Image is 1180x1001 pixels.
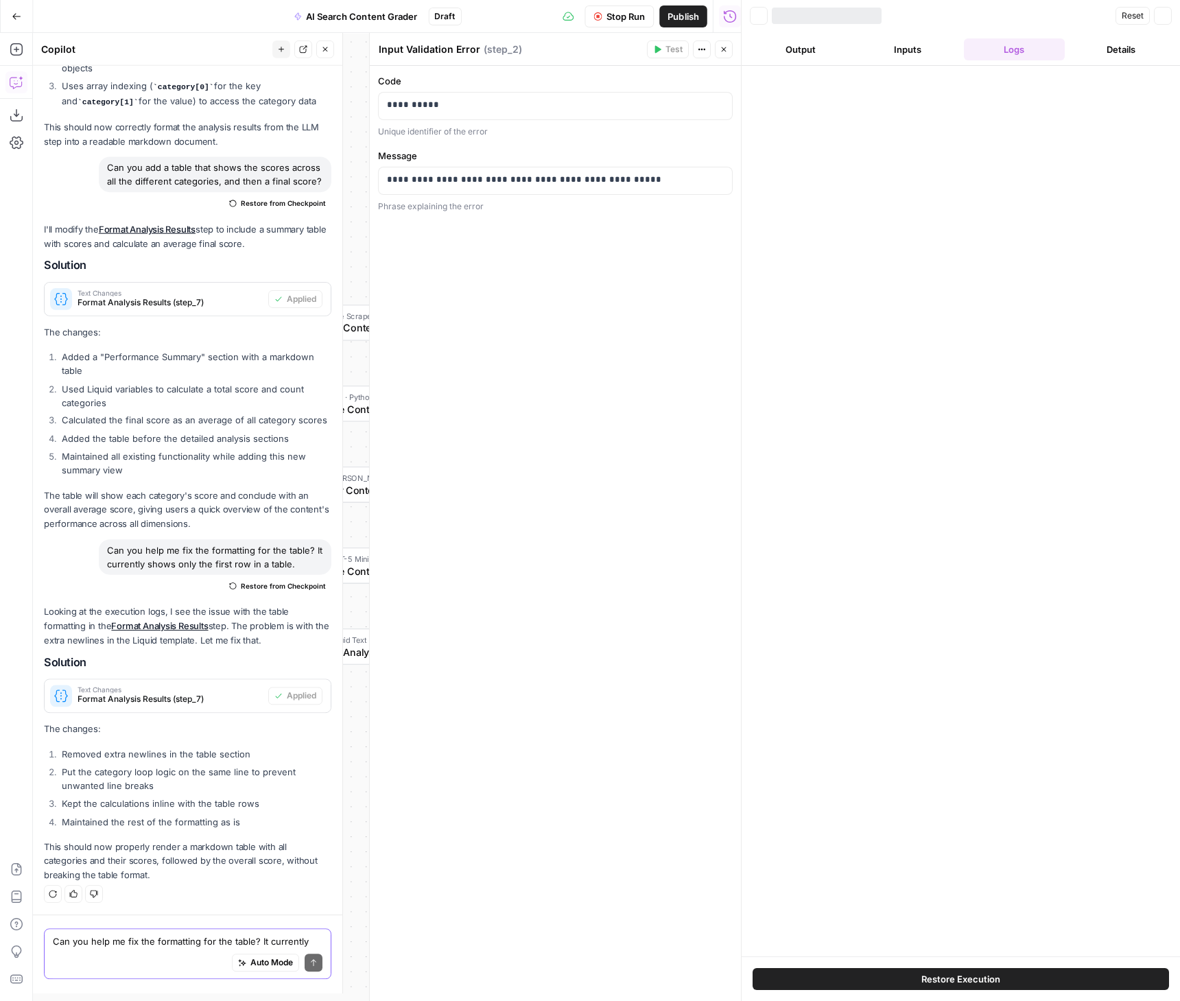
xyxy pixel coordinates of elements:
[44,325,331,340] p: The changes:
[99,157,331,193] div: Can you add a table that shows the scores across all the different categories, and then a final s...
[378,200,733,213] div: Phrase explaining the error
[585,5,654,27] button: Stop Run
[44,604,331,648] p: Looking at the execution logs, I see the issue with the table formatting in the step. The problem...
[58,765,331,792] li: Put the category loop logic on the same line to prevent unwanted line breaks
[241,198,326,209] span: Restore from Checkpoint
[1122,10,1144,22] span: Reset
[78,98,139,106] code: category[1]
[250,957,293,969] span: Auto Mode
[111,620,208,631] a: Format Analysis Results
[606,10,645,23] span: Stop Run
[1116,7,1150,25] button: Reset
[268,687,322,705] button: Applied
[58,815,331,829] li: Maintained the rest of the formatting as is
[58,432,331,445] li: Added the table before the detailed analysis sections
[58,797,331,811] li: Kept the calculations inline with the table rows
[378,149,733,163] label: Message
[78,686,263,693] span: Text Changes
[753,968,1169,990] button: Restore Execution
[58,79,331,109] li: Uses array indexing ( for the key and for the value) to access the category data
[44,656,331,668] h2: Solution
[285,5,426,27] button: AI Search Content Grader
[287,293,316,305] span: Applied
[44,488,331,531] p: The table will show each category's score and conclude with an overall average score, giving user...
[665,43,683,56] span: Test
[58,414,331,427] li: Calculated the final score as an average of all category scores
[58,351,331,378] li: Added a "Performance Summary" section with a markdown table
[750,38,851,60] button: Output
[58,382,331,410] li: Used Liquid variables to calculate a total score and count categories
[1070,38,1172,60] button: Details
[224,195,331,211] button: Restore from Checkpoint
[58,450,331,478] li: Maintained all existing functionality while adding this new summary view
[306,10,417,23] span: AI Search Content Grader
[232,954,299,972] button: Auto Mode
[434,10,455,23] span: Draft
[964,38,1065,60] button: Logs
[241,580,326,591] span: Restore from Checkpoint
[647,40,689,58] button: Test
[58,47,331,75] li: Iterates over the categories using proper Liquid syntax for objects
[44,259,331,272] h2: Solution
[78,693,263,705] span: Format Analysis Results (step_7)
[378,126,733,138] div: Unique identifier of the error
[224,578,331,594] button: Restore from Checkpoint
[78,290,263,296] span: Text Changes
[99,539,331,575] div: Can you help me fix the formatting for the table? It currently shows only the first row in a table.
[857,38,958,60] button: Inputs
[287,690,316,702] span: Applied
[78,296,263,309] span: Format Analysis Results (step_7)
[153,83,214,91] code: category[0]
[44,722,331,736] p: The changes:
[484,43,522,56] span: ( step_2 )
[668,10,698,23] span: Publish
[921,972,1000,986] span: Restore Execution
[379,43,480,56] textarea: Input Validation Error
[378,74,733,88] label: Code
[41,43,268,56] div: Copilot
[99,224,196,235] a: Format Analysis Results
[268,290,322,308] button: Applied
[58,747,331,761] li: Removed extra newlines in the table section
[44,840,331,883] p: This should now properly render a markdown table with all categories and their scores, followed b...
[44,222,331,251] p: I'll modify the step to include a summary table with scores and calculate an average final score.
[44,120,331,149] p: This should now correctly format the analysis results from the LLM step into a readable markdown ...
[659,5,707,27] button: Publish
